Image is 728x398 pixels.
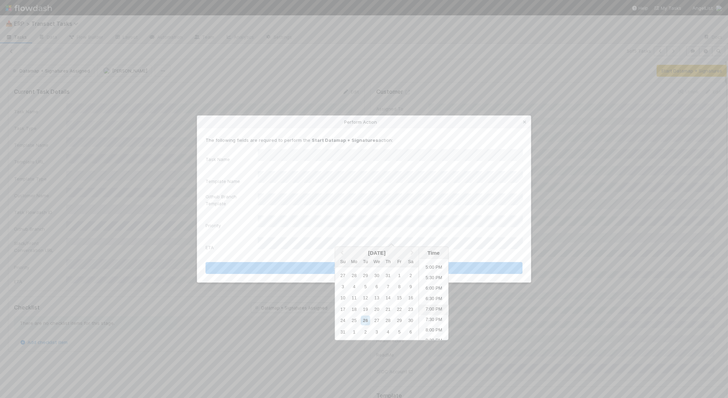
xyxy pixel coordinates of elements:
[419,294,449,305] li: 6:30 PM
[372,257,381,266] div: Wednesday
[406,327,415,336] div: Choose Saturday, September 6th, 2025
[419,305,449,315] li: 7:00 PM
[361,327,370,336] div: Choose Tuesday, September 2nd, 2025
[312,137,378,143] strong: Start Datamap + Signatures
[349,304,359,314] div: Choose Monday, August 18th, 2025
[335,247,449,340] div: Choose Date and Time
[406,316,415,325] div: Choose Saturday, August 30th, 2025
[372,304,381,314] div: Choose Wednesday, August 20th, 2025
[419,315,449,326] li: 7:30 PM
[206,137,522,144] p: The following fields are required to perform the action:
[395,257,404,266] div: Friday
[384,327,393,336] div: Choose Thursday, September 4th, 2025
[349,270,359,280] div: Choose Monday, July 28th, 2025
[395,316,404,325] div: Choose Friday, August 29th, 2025
[384,282,393,291] div: Choose Thursday, August 7th, 2025
[206,262,522,274] button: Start Datamap + Signatures
[206,156,230,163] label: Task Name
[372,270,381,280] div: Choose Wednesday, July 30th, 2025
[337,269,416,337] div: Month August, 2025
[406,304,415,314] div: Choose Saturday, August 23rd, 2025
[206,244,214,251] label: ETA
[395,304,404,314] div: Choose Friday, August 22nd, 2025
[338,327,348,336] div: Choose Sunday, August 31st, 2025
[335,250,419,256] div: [DATE]
[395,327,404,336] div: Choose Friday, September 5th, 2025
[372,316,381,325] div: Choose Wednesday, August 27th, 2025
[349,257,359,266] div: Monday
[384,304,393,314] div: Choose Thursday, August 21st, 2025
[349,293,359,303] div: Choose Monday, August 11th, 2025
[206,193,258,207] label: Github Branch Template
[206,222,221,229] label: Priority
[384,257,393,266] div: Thursday
[419,284,449,294] li: 6:00 PM
[395,282,404,291] div: Choose Friday, August 8th, 2025
[406,282,415,291] div: Choose Saturday, August 9th, 2025
[384,270,393,280] div: Choose Thursday, July 31st, 2025
[338,316,348,325] div: Choose Sunday, August 24th, 2025
[419,274,449,284] li: 5:30 PM
[406,270,415,280] div: Choose Saturday, August 2nd, 2025
[395,293,404,303] div: Choose Friday, August 15th, 2025
[349,316,359,325] div: Choose Monday, August 25th, 2025
[338,270,348,280] div: Choose Sunday, July 27th, 2025
[419,263,449,274] li: 5:00 PM
[338,304,348,314] div: Choose Sunday, August 17th, 2025
[384,316,393,325] div: Choose Thursday, August 28th, 2025
[361,316,370,325] div: Choose Tuesday, August 26th, 2025
[395,270,404,280] div: Choose Friday, August 1st, 2025
[384,293,393,303] div: Choose Thursday, August 14th, 2025
[406,257,415,266] div: Saturday
[361,257,370,266] div: Tuesday
[372,293,381,303] div: Choose Wednesday, August 13th, 2025
[361,270,370,280] div: Choose Tuesday, July 29th, 2025
[419,326,449,336] li: 8:00 PM
[338,282,348,291] div: Choose Sunday, August 3rd, 2025
[361,282,370,291] div: Choose Tuesday, August 5th, 2025
[338,257,348,266] div: Sunday
[197,116,531,128] div: Perform Action
[338,293,348,303] div: Choose Sunday, August 10th, 2025
[372,327,381,336] div: Choose Wednesday, September 3rd, 2025
[336,248,347,259] button: Previous Month
[206,178,240,185] label: Template Name
[419,259,449,340] ul: Time
[419,336,449,347] li: 8:30 PM
[361,304,370,314] div: Choose Tuesday, August 19th, 2025
[372,282,381,291] div: Choose Wednesday, August 6th, 2025
[361,293,370,303] div: Choose Tuesday, August 12th, 2025
[421,250,447,256] div: Time
[408,248,419,259] button: Next Month
[349,282,359,291] div: Choose Monday, August 4th, 2025
[349,327,359,336] div: Choose Monday, September 1st, 2025
[406,293,415,303] div: Choose Saturday, August 16th, 2025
